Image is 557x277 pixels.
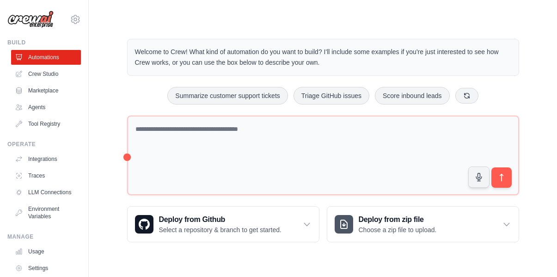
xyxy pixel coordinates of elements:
[159,225,282,234] p: Select a repository & branch to get started.
[7,39,81,46] div: Build
[359,225,437,234] p: Choose a zip file to upload.
[11,100,81,115] a: Agents
[11,152,81,166] a: Integrations
[7,233,81,240] div: Manage
[359,214,437,225] h3: Deploy from zip file
[7,141,81,148] div: Operate
[135,47,511,68] p: Welcome to Crew! What kind of automation do you want to build? I'll include some examples if you'...
[11,244,81,259] a: Usage
[159,214,282,225] h3: Deploy from Github
[7,11,54,28] img: Logo
[11,202,81,224] a: Environment Variables
[11,83,81,98] a: Marketplace
[294,87,369,105] button: Triage GitHub issues
[375,87,450,105] button: Score inbound leads
[11,261,81,276] a: Settings
[11,185,81,200] a: LLM Connections
[11,168,81,183] a: Traces
[11,117,81,131] a: Tool Registry
[167,87,288,105] button: Summarize customer support tickets
[11,50,81,65] a: Automations
[11,67,81,81] a: Crew Studio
